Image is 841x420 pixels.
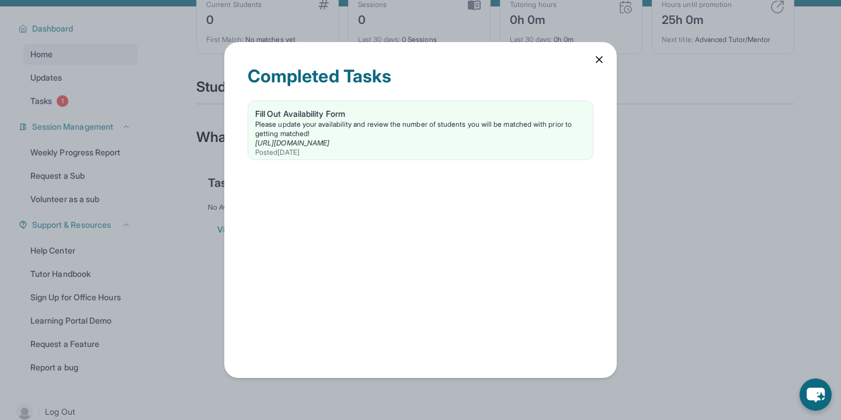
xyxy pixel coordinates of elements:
[255,148,586,157] div: Posted [DATE]
[800,379,832,411] button: chat-button
[248,101,593,159] a: Fill Out Availability FormPlease update your availability and review the number of students you w...
[255,108,586,120] div: Fill Out Availability Form
[248,65,593,100] div: Completed Tasks
[255,120,586,138] div: Please update your availability and review the number of students you will be matched with prior ...
[255,138,329,147] a: [URL][DOMAIN_NAME]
